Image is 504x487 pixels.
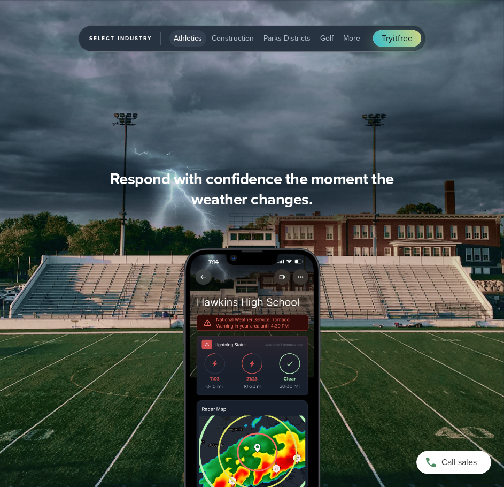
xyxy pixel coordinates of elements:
[316,30,338,47] button: Golf
[339,30,365,47] button: More
[320,33,334,44] span: Golf
[212,33,254,44] span: Construction
[95,169,409,209] h3: Respond with confidence the moment the weather changes.
[169,30,206,47] button: Athletics
[373,30,421,47] a: Tryitfree
[382,32,412,44] span: Try free
[441,456,477,468] span: Call sales
[343,33,360,44] span: More
[416,451,491,474] a: Call sales
[263,33,311,44] span: Parks Districts
[89,32,161,45] span: Select Industry
[174,33,202,44] span: Athletics
[259,30,315,47] button: Parks Districts
[393,32,398,44] span: it
[207,30,258,47] button: Construction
